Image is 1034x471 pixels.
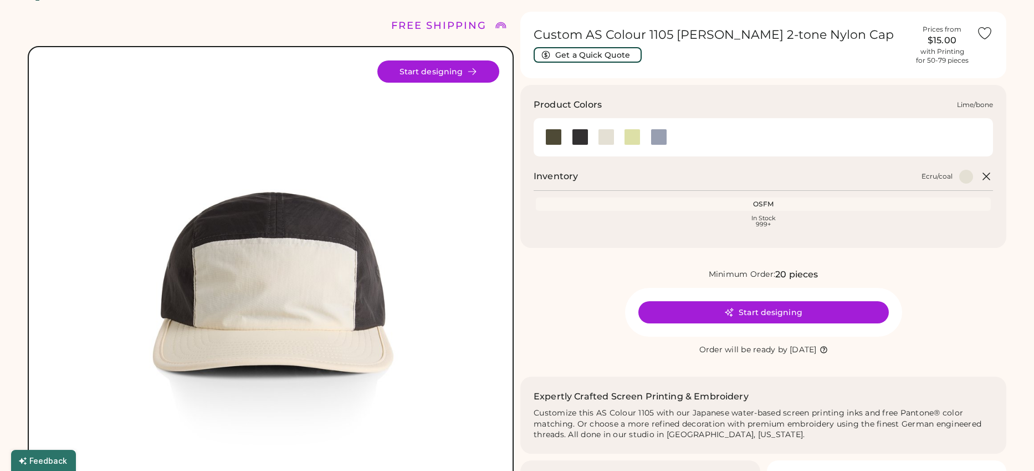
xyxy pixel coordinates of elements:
div: [DATE] [790,345,817,356]
div: 20 pieces [775,268,818,281]
button: Get a Quick Quote [534,47,642,63]
div: Minimum Order: [709,269,776,280]
h2: Inventory [534,170,578,183]
h1: Custom AS Colour 1105 [PERSON_NAME] 2-tone Nylon Cap [534,27,908,43]
div: $15.00 [914,34,970,47]
div: Order will be ready by [699,345,788,356]
iframe: Front Chat [981,421,1029,469]
div: In Stock 999+ [538,215,989,227]
div: Ecru/coal [922,172,953,181]
h3: Product Colors [534,98,602,112]
h2: Expertly Crafted Screen Printing & Embroidery [534,390,749,403]
button: Start designing [638,301,889,323]
div: OSFM [538,200,989,209]
button: Start designing [377,60,499,83]
div: with Printing for 50-79 pieces [916,47,969,65]
div: Customize this AS Colour 1105 with our Japanese water-based screen printing inks and free Pantone... [534,408,993,441]
div: FREE SHIPPING [391,18,487,33]
div: Prices from [923,25,961,34]
div: Lime/bone [957,100,993,109]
